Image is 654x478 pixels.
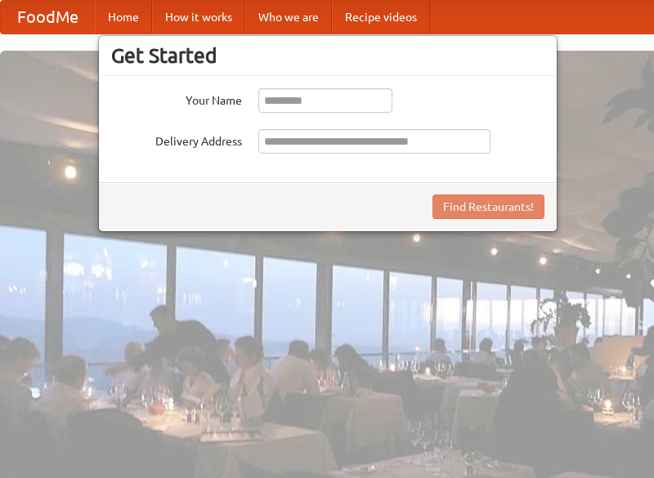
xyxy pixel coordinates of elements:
a: FoodMe [1,1,95,34]
a: How it works [152,1,245,34]
a: Recipe videos [332,1,430,34]
label: Delivery Address [111,129,242,150]
label: Your Name [111,88,242,109]
h3: Get Started [111,43,544,68]
button: Find Restaurants! [432,194,544,219]
a: Who we are [245,1,332,34]
a: Home [95,1,152,34]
